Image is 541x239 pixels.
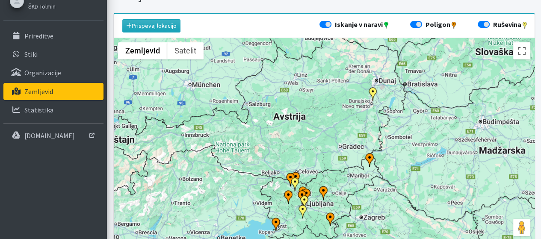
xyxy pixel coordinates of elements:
[28,1,79,11] a: ŠKD Tolmin
[513,219,530,236] button: Možica spustite na zemljevid, da odprete Street View
[296,205,310,218] div: Bloke
[167,42,204,59] button: Pokaži satelitske posnetke
[3,46,103,63] a: Stiki
[24,131,75,140] p: [DOMAIN_NAME]
[118,42,167,59] button: Pokaži zemljevid ulice
[295,190,309,204] div: Poligon KD Ljubljana
[323,212,337,226] div: ERP Bela krajina
[513,42,530,59] button: Preklopi v celozaslonski pogled
[3,27,103,44] a: Prireditve
[316,186,330,200] div: KD Zagorje
[288,177,302,191] div: Gramoznica KD Naklo
[122,19,180,32] a: Prispevaj lokacijo
[28,3,56,10] small: ŠKD Tolmin
[281,190,295,204] div: ŠKD Žiri
[296,186,310,200] div: SAR.SI
[3,127,103,144] a: [DOMAIN_NAME]
[450,22,457,29] img: orange-dot.png
[3,101,103,118] a: Statistika
[3,64,103,81] a: Organizacije
[24,87,53,96] p: Zemljevid
[493,19,528,30] label: Ruševina
[298,195,311,209] div: Ruševinski poligon Ig
[363,153,376,167] div: ŠKD Goričko
[299,189,313,202] div: Poligon ŠKD Krim
[269,218,283,231] div: Poligon KD Obala
[24,106,53,114] p: Statistika
[426,19,457,30] label: Poligon
[383,22,390,29] img: green-dot.png
[289,172,302,186] div: Poligon KD Storžič
[284,173,297,186] div: Poligon ŠKD Lesce-Radovljica
[366,87,380,101] div: Tritol
[3,83,103,100] a: Zemljevid
[335,19,390,30] label: Iskanje v naravi
[521,22,528,29] img: yellow-dot.png
[24,32,53,40] p: Prireditve
[24,68,61,77] p: Organizacije
[24,50,38,59] p: Stiki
